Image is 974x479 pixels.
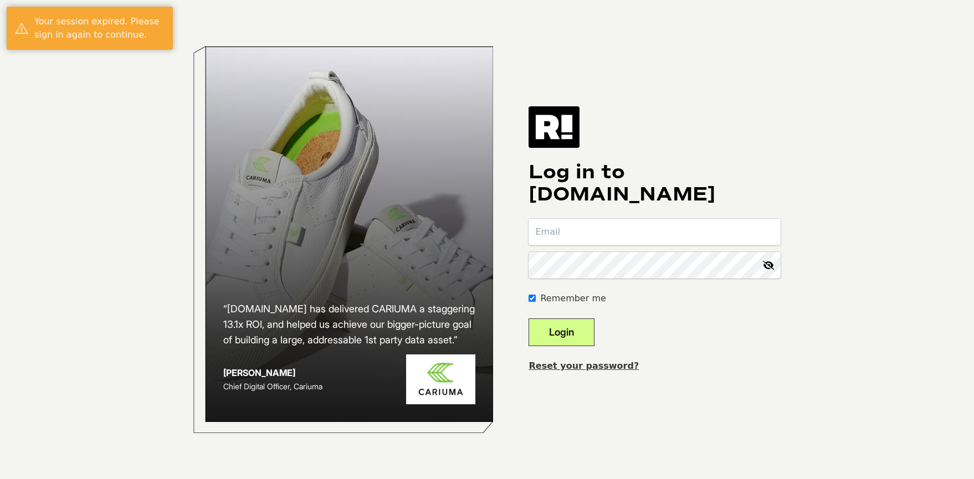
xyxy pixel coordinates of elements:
h1: Log in to [DOMAIN_NAME] [529,161,781,205]
span: Chief Digital Officer, Cariuma [223,382,322,391]
input: Email [529,219,781,245]
h2: “[DOMAIN_NAME] has delivered CARIUMA a staggering 13.1x ROI, and helped us achieve our bigger-pic... [223,301,476,348]
img: Retention.com [529,106,580,147]
img: Cariuma [406,354,475,405]
strong: [PERSON_NAME] [223,367,295,378]
label: Remember me [540,292,606,305]
div: Your session expired. Please sign in again to continue. [34,15,165,42]
a: Reset your password? [529,360,639,371]
button: Login [529,318,594,346]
